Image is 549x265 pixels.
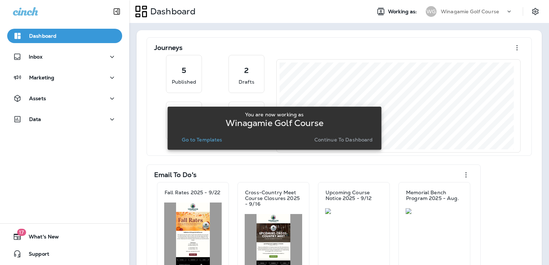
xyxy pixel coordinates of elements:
p: Inbox [29,54,42,60]
button: Dashboard [7,29,122,43]
button: Collapse Sidebar [107,4,127,19]
p: Winagamie Golf Course [441,9,499,14]
button: Go to Templates [179,135,225,145]
p: Continue to Dashboard [314,137,373,143]
button: Assets [7,91,122,106]
p: Email To Do's [154,171,197,178]
p: Winagamie Golf Course [226,120,324,126]
p: Assets [29,96,46,101]
img: 97ce708b-0a99-4d66-b154-ed9723cb2c96.jpg [406,208,463,214]
button: Support [7,247,122,261]
button: Continue to Dashboard [312,135,376,145]
div: WG [426,6,437,17]
button: 17What's New [7,229,122,244]
p: You are now working as [245,112,304,117]
p: Fall Rates 2025 - 9/22 [165,190,220,195]
span: What's New [22,234,59,242]
p: Journeys [154,44,183,51]
button: Marketing [7,70,122,85]
button: Data [7,112,122,126]
span: Working as: [388,9,419,15]
p: Marketing [29,75,54,80]
button: Inbox [7,50,122,64]
span: 17 [17,229,26,236]
span: Support [22,251,49,260]
p: Dashboard [29,33,56,39]
p: Data [29,116,41,122]
button: Settings [529,5,542,18]
p: Dashboard [147,6,195,17]
p: Memorial Bench Program 2025 - Aug. [406,190,463,201]
p: Go to Templates [182,137,222,143]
